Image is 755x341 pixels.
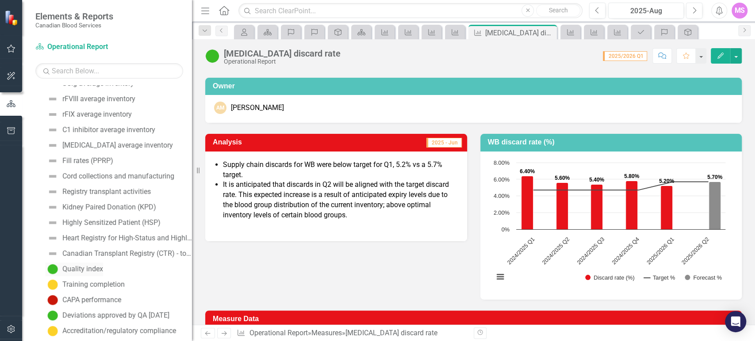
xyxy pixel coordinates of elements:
a: Highly Sensitized Patient (HSP) [45,216,161,230]
span: Supply chain discards for WB were below target for Q1, 5.2% vs a 5.7% target. [223,160,442,179]
h3: Measure Data [213,315,737,323]
a: Fill rates (PPRP) [45,154,113,168]
div: Heart Registry for High-Status and Highly Sensitized Patients [62,234,192,242]
div: Training completion [62,280,125,288]
a: Measures [311,329,342,337]
text: 2025/2026 Q2 [680,235,710,265]
a: Operational Report [35,42,146,52]
a: rFVIII average inventory [45,92,135,106]
img: Not Defined [47,217,58,228]
div: [MEDICAL_DATA] discard rate [345,329,437,337]
text: 2024/2025 Q4 [610,235,640,265]
path: 2024/2025 Q4, 5.8. Discard rate (%). [625,181,637,229]
text: 2.00% [493,209,509,216]
a: Heart Registry for High-Status and Highly Sensitized Patients [45,231,192,245]
img: Not Defined [47,171,58,182]
span: It is anticipated that discards in Q2 will be aligned with the target discard rate. This expected... [223,180,449,219]
div: Cord collections and manufacturing [62,172,174,180]
g: Discard rate (%), series 1 of 3. Bar series with 6 bars. [521,163,708,230]
svg: Interactive chart [489,158,730,291]
div: Highly Sensitized Patient (HSP) [62,219,161,227]
text: 5.20% [659,178,674,184]
a: Deviations approved by QA [DATE] [45,308,169,322]
img: Not Defined [47,248,58,259]
div: C1 inhibitor average inventory [62,126,155,134]
path: 2024/2025 Q1, 6.4. Discard rate (%). [521,176,533,229]
h3: Owner [213,82,737,90]
img: Not Defined [47,155,58,166]
h3: WB discard rate (%) [488,138,738,146]
button: Show Target % [644,274,675,280]
button: 2025-Aug [608,3,684,19]
div: Kidney Paired Donation (KPD) [62,203,156,211]
text: 2025/2026 Q1 [645,235,675,265]
img: ClearPoint Strategy [4,10,20,26]
div: Open Intercom Messenger [725,311,746,332]
div: Deviations approved by QA [DATE] [62,311,169,319]
img: On Target [47,264,58,274]
text: 6.00% [493,176,509,183]
text: Forecast % [693,274,722,281]
path: 2024/2025 Q2, 5.6. Discard rate (%). [556,182,568,229]
img: Not Defined [47,109,58,120]
small: Canadian Blood Services [35,22,113,29]
div: CAPA performance [62,296,121,304]
path: 2024/2025 Q3, 5.4. Discard rate (%). [590,184,602,229]
text: 6.40% [520,168,535,174]
a: [MEDICAL_DATA] average inventory [45,138,173,152]
img: Not Defined [47,94,58,104]
text: 5.40% [589,177,604,183]
div: Registry transplant activities [62,188,151,196]
div: 2025-Aug [611,6,681,16]
button: Search [536,4,580,17]
img: Not Defined [47,125,58,135]
img: On Target [205,49,219,63]
input: Search Below... [35,63,183,79]
g: Forecast %, series 3 of 3. Bar series with 6 bars. [533,182,721,229]
a: Cord collections and manufacturing [45,169,174,183]
img: Below Plan [47,295,58,305]
img: Not Defined [47,186,58,197]
div: Accreditation/regulatory compliance [62,327,176,335]
a: Quality index [45,262,103,276]
path: 2025/2026 Q1, 5.2. Discard rate (%). [660,186,672,229]
span: 2025 - Jun [426,138,462,148]
h3: Analysis [213,138,324,146]
img: On Target [47,310,58,321]
text: 2024/2025 Q2 [540,235,571,265]
button: View chart menu, Chart [494,271,506,283]
div: [MEDICAL_DATA] discard rate [224,49,341,58]
img: Caution [47,326,58,336]
text: 5.80% [624,173,639,179]
path: 2025/2026 Q2, 5.7. Forecast %. [709,182,721,229]
a: Kidney Paired Donation (KPD) [45,200,156,214]
div: [MEDICAL_DATA] average inventory [62,141,173,149]
text: 0% [501,226,510,233]
text: 5.70% [707,174,722,180]
div: [MEDICAL_DATA] discard rate [485,27,555,38]
text: 2024/2025 Q1 [506,235,536,265]
div: Canadian Transplant Registry (CTR) - total uptime [62,250,192,258]
a: C1 inhibitor average inventory [45,123,155,137]
span: 2025/2026 Q1 [603,51,647,61]
button: MS [732,3,747,19]
span: Elements & Reports [35,11,113,22]
div: rFIX average inventory [62,110,132,118]
a: Operational Report [249,329,308,337]
text: 8.00% [493,159,509,166]
a: rFIX average inventory [45,107,132,121]
img: Not Defined [47,202,58,212]
span: Search [549,7,568,14]
div: Operational Report [224,58,341,65]
text: 5.60% [555,175,570,181]
button: Show Discard rate (%) [585,274,635,280]
div: Fill rates (PPRP) [62,157,113,165]
div: rFVIII average inventory [62,95,135,103]
a: Accreditation/regulatory compliance [45,324,176,338]
a: Registry transplant activities [45,185,151,199]
a: Canadian Transplant Registry (CTR) - total uptime [45,246,192,261]
button: Show Forecast % [685,274,722,280]
text: 4.00% [493,193,509,199]
div: Chart. Highcharts interactive chart. [489,158,733,291]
